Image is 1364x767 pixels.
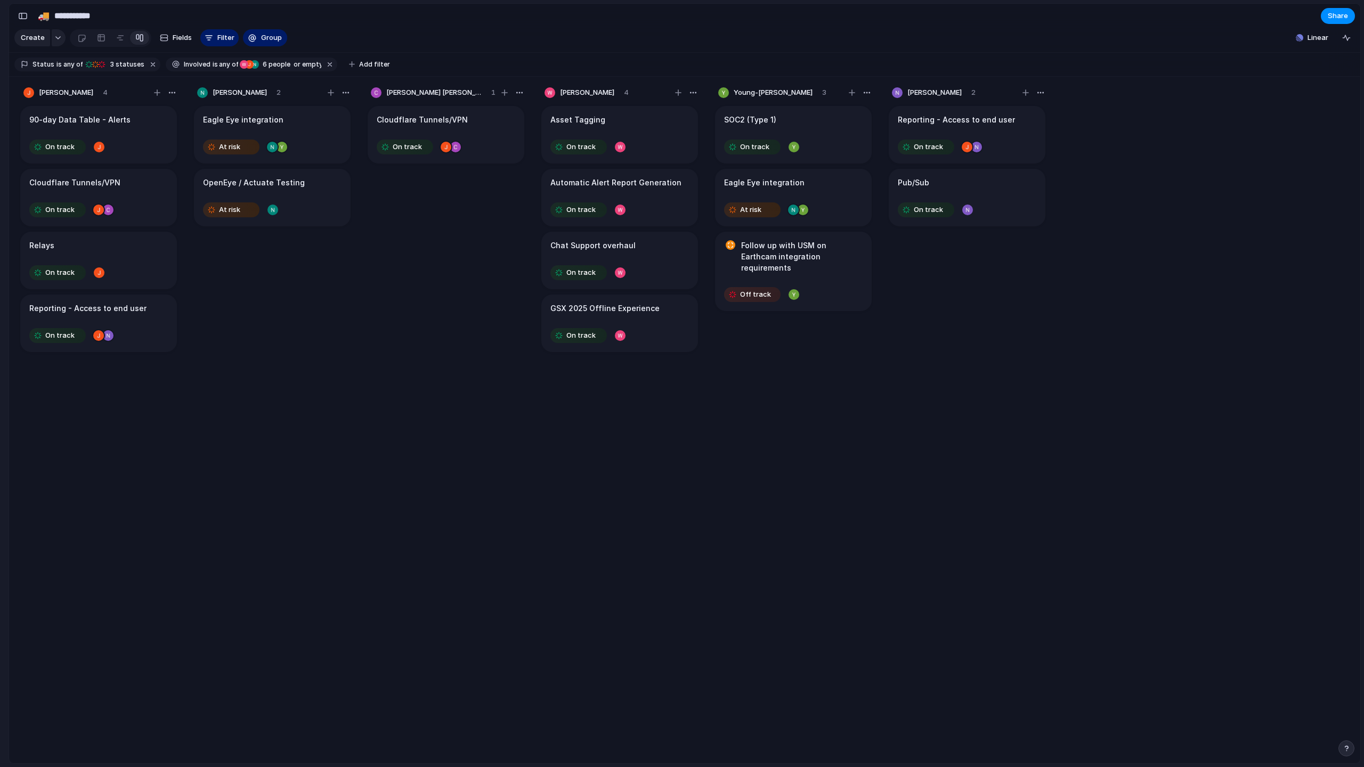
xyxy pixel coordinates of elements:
div: Pub/SubOn track [889,169,1045,226]
div: 90-day Data Table - AlertsOn track [20,106,177,164]
div: Asset TaggingOn track [541,106,698,164]
button: On track [27,327,88,344]
span: 3 [822,87,826,98]
button: Create [14,29,50,46]
button: On track [374,138,436,156]
span: At risk [219,142,240,152]
h1: Pub/Sub [898,177,929,189]
button: On track [548,201,610,218]
button: At risk [721,201,783,218]
span: [PERSON_NAME] [907,87,962,98]
h1: Relays [29,240,54,251]
button: On track [27,138,88,156]
h1: Chat Support overhaul [550,240,636,251]
div: Eagle Eye integrationAt risk [715,169,872,226]
span: Off track [740,289,771,300]
span: 2 [277,87,281,98]
span: On track [740,142,769,152]
button: Add filter [343,57,396,72]
div: 🚚 [38,9,50,23]
span: Create [21,32,45,43]
span: or empty [292,60,321,69]
button: Share [1321,8,1355,24]
button: On track [548,264,610,281]
h1: GSX 2025 Offline Experience [550,303,660,314]
button: On track [895,138,957,156]
h1: Follow up with USM on Earthcam integration requirements [741,240,863,273]
h1: Reporting - Access to end user [898,114,1015,126]
button: At risk [200,138,262,156]
span: On track [566,205,596,215]
div: Automatic Alert Report GenerationOn track [541,169,698,226]
span: Group [261,32,282,43]
h1: Eagle Eye integration [724,177,805,189]
span: On track [45,142,75,152]
span: 2 [971,87,976,98]
button: Fields [156,29,196,46]
button: Group [243,29,287,46]
span: Fields [173,32,192,43]
div: Chat Support overhaulOn track [541,232,698,289]
h1: Eagle Eye integration [203,114,283,126]
button: Linear [1292,30,1333,46]
span: On track [566,267,596,278]
button: On track [548,327,610,344]
span: On track [393,142,422,152]
div: Follow up with USM on Earthcam integration requirementsOff track [715,232,872,311]
span: Involved [184,60,210,69]
span: On track [914,205,943,215]
span: [PERSON_NAME] [39,87,93,98]
button: On track [548,138,610,156]
span: 3 [107,60,116,68]
h1: SOC2 (Type 1) [724,114,776,126]
button: 6 peopleor empty [239,59,323,70]
span: At risk [740,205,761,215]
span: any of [218,60,239,69]
span: 6 [259,60,269,68]
span: 4 [624,87,629,98]
button: On track [27,264,88,281]
span: At risk [219,205,240,215]
span: On track [45,205,75,215]
span: 1 [491,87,496,98]
span: Share [1328,11,1348,21]
span: 4 [103,87,108,98]
button: isany of [210,59,241,70]
button: Filter [200,29,239,46]
h1: OpenEye / Actuate Testing [203,177,305,189]
h1: 90-day Data Table - Alerts [29,114,131,126]
button: On track [721,138,783,156]
div: Cloudflare Tunnels/VPNOn track [368,106,524,164]
div: SOC2 (Type 1)On track [715,106,872,164]
button: 3 statuses [84,59,147,70]
h1: Asset Tagging [550,114,605,126]
div: RelaysOn track [20,232,177,289]
span: Add filter [359,60,390,69]
button: Off track [721,286,783,303]
div: Eagle Eye integrationAt risk [194,106,351,164]
div: Cloudflare Tunnels/VPNOn track [20,169,177,226]
span: [PERSON_NAME] [560,87,614,98]
span: On track [566,330,596,341]
span: is [213,60,218,69]
span: Filter [217,32,234,43]
div: GSX 2025 Offline ExperienceOn track [541,295,698,352]
span: On track [45,330,75,341]
span: On track [566,142,596,152]
button: On track [895,201,957,218]
div: Reporting - Access to end userOn track [20,295,177,352]
span: Young-[PERSON_NAME] [734,87,813,98]
button: isany of [54,59,85,70]
button: At risk [200,201,262,218]
span: On track [914,142,943,152]
span: On track [45,267,75,278]
span: Status [33,60,54,69]
span: is [56,60,62,69]
span: statuses [107,60,144,69]
button: 🚚 [35,7,52,25]
span: [PERSON_NAME] [213,87,267,98]
button: On track [27,201,88,218]
span: any of [62,60,83,69]
h1: Reporting - Access to end user [29,303,147,314]
h1: Cloudflare Tunnels/VPN [29,177,120,189]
